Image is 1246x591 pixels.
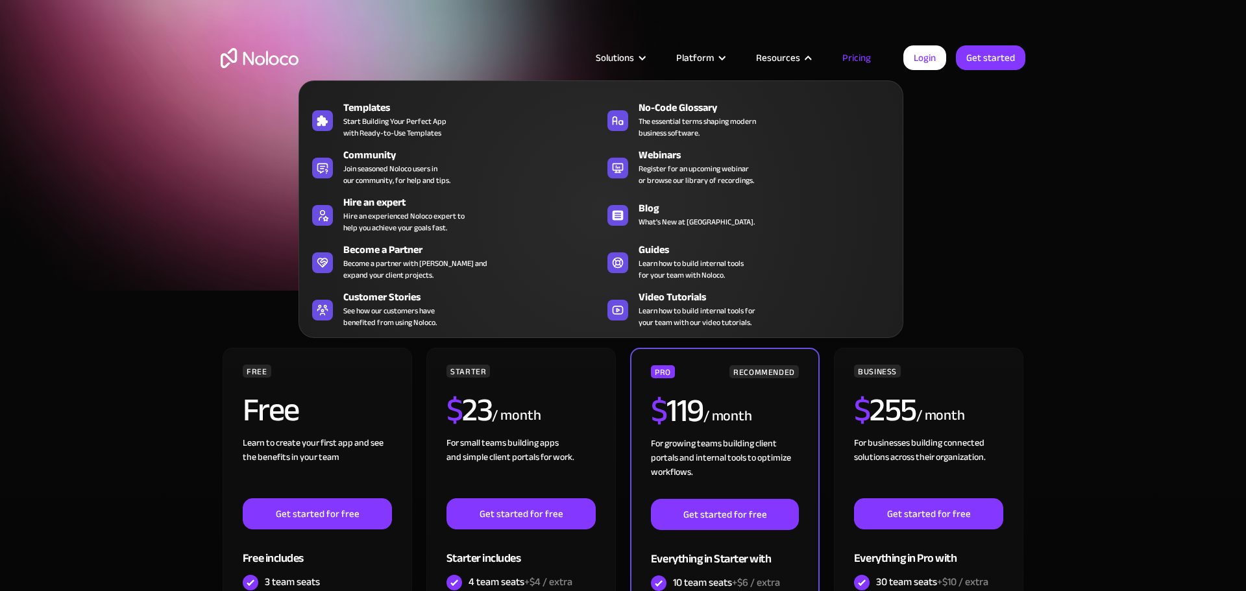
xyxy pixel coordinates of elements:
a: Customer StoriesSee how our customers havebenefited from using Noloco. [306,287,601,331]
div: Learn to create your first app and see the benefits in your team ‍ [243,436,392,498]
div: No-Code Glossary [639,100,902,115]
span: Join seasoned Noloco users in our community, for help and tips. [343,163,450,186]
div: RECOMMENDED [729,365,799,378]
span: Start Building Your Perfect App with Ready-to-Use Templates [343,115,446,139]
div: Guides [639,242,902,258]
span: $ [854,380,870,440]
div: Starter includes [446,529,596,572]
a: Get started for free [651,499,799,530]
div: Everything in Starter with [651,530,799,572]
div: Free includes [243,529,392,572]
a: Get started for free [243,498,392,529]
a: No-Code GlossaryThe essential terms shaping modernbusiness software. [601,97,896,141]
div: Blog [639,200,902,216]
div: Platform [676,49,714,66]
a: Become a PartnerBecome a partner with [PERSON_NAME] andexpand your client projects. [306,239,601,283]
div: 3 team seats [265,575,320,589]
div: Solutions [596,49,634,66]
div: Resources [740,49,826,66]
h2: 23 [446,394,493,426]
a: GuidesLearn how to build internal toolsfor your team with Noloco. [601,239,896,283]
div: Customer Stories [343,289,607,305]
h2: Free [243,394,299,426]
span: Register for an upcoming webinar or browse our library of recordings. [639,163,754,186]
span: Learn how to build internal tools for your team with our video tutorials. [639,305,755,328]
nav: Resources [299,62,903,338]
span: $ [651,380,667,441]
div: For businesses building connected solutions across their organization. ‍ [854,436,1003,498]
div: FREE [243,365,271,378]
div: Webinars [639,147,902,163]
div: For small teams building apps and simple client portals for work. ‍ [446,436,596,498]
div: Platform [660,49,740,66]
div: STARTER [446,365,490,378]
div: 10 team seats [673,575,780,590]
a: Get started for free [854,498,1003,529]
a: home [221,48,299,68]
span: See how our customers have benefited from using Noloco. [343,305,437,328]
div: Video Tutorials [639,289,902,305]
span: The essential terms shaping modern business software. [639,115,756,139]
span: $ [446,380,463,440]
a: WebinarsRegister for an upcoming webinaror browse our library of recordings. [601,145,896,189]
span: Learn how to build internal tools for your team with Noloco. [639,258,744,281]
div: Become a Partner [343,242,607,258]
div: PRO [651,365,675,378]
a: Get started [956,45,1025,70]
div: 30 team seats [876,575,988,589]
a: Pricing [826,49,887,66]
div: Become a partner with [PERSON_NAME] and expand your client projects. [343,258,487,281]
div: Solutions [580,49,660,66]
div: 4 team seats [469,575,572,589]
div: / month [492,405,541,426]
div: Hire an expert [343,195,607,210]
div: Everything in Pro with [854,529,1003,572]
h2: 119 [651,394,703,427]
div: / month [916,405,965,426]
div: Templates [343,100,607,115]
div: Resources [756,49,800,66]
div: / month [703,406,752,427]
a: Video TutorialsLearn how to build internal tools foryour team with our video tutorials. [601,287,896,331]
h1: A plan for organizations of all sizes [221,110,1025,149]
a: CommunityJoin seasoned Noloco users inour community, for help and tips. [306,145,601,189]
h2: 255 [854,394,916,426]
div: Hire an experienced Noloco expert to help you achieve your goals fast. [343,210,465,234]
div: BUSINESS [854,365,901,378]
a: Hire an expertHire an experienced Noloco expert tohelp you achieve your goals fast. [306,192,601,236]
a: Get started for free [446,498,596,529]
a: Login [903,45,946,70]
div: For growing teams building client portals and internal tools to optimize workflows. [651,437,799,499]
span: What's New at [GEOGRAPHIC_DATA]. [639,216,755,228]
a: BlogWhat's New at [GEOGRAPHIC_DATA]. [601,192,896,236]
a: TemplatesStart Building Your Perfect Appwith Ready-to-Use Templates [306,97,601,141]
div: Community [343,147,607,163]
